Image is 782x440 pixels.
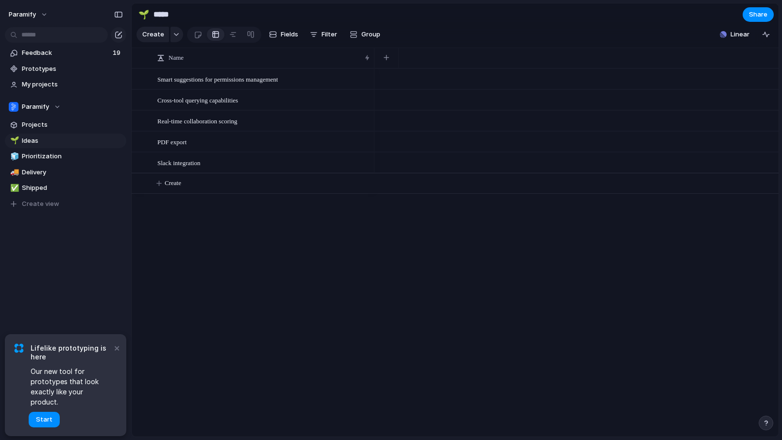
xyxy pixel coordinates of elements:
[22,136,123,146] span: Ideas
[9,168,18,177] button: 🚚
[22,168,123,177] span: Delivery
[22,48,110,58] span: Feedback
[31,344,112,361] span: Lifelike prototyping is here
[22,64,123,74] span: Prototypes
[5,62,126,76] a: Prototypes
[4,7,53,22] button: Paramify
[5,118,126,132] a: Projects
[5,197,126,211] button: Create view
[22,183,123,193] span: Shipped
[716,27,753,42] button: Linear
[9,152,18,161] button: 🧊
[5,149,126,164] a: 🧊Prioritization
[9,136,18,146] button: 🌱
[157,157,200,168] span: Slack integration
[345,27,385,42] button: Group
[136,27,169,42] button: Create
[31,366,112,407] span: Our new tool for prototypes that look exactly like your product.
[306,27,341,42] button: Filter
[157,115,238,126] span: Real-time collaboration scoring
[743,7,774,22] button: Share
[157,73,278,85] span: Smart suggestions for permissions management
[136,7,152,22] button: 🌱
[5,46,126,60] a: Feedback19
[157,94,238,105] span: Cross-tool querying capabilities
[5,100,126,114] button: Paramify
[361,30,380,39] span: Group
[10,135,17,146] div: 🌱
[10,167,17,178] div: 🚚
[36,415,52,424] span: Start
[22,120,123,130] span: Projects
[29,412,60,427] button: Start
[165,178,181,188] span: Create
[138,8,149,21] div: 🌱
[111,342,122,354] button: Dismiss
[10,151,17,162] div: 🧊
[281,30,298,39] span: Fields
[322,30,337,39] span: Filter
[142,30,164,39] span: Create
[157,136,187,147] span: PDF export
[265,27,302,42] button: Fields
[749,10,767,19] span: Share
[5,134,126,148] a: 🌱Ideas
[22,80,123,89] span: My projects
[22,102,49,112] span: Paramify
[5,181,126,195] a: ✅Shipped
[5,77,126,92] a: My projects
[169,53,184,63] span: Name
[10,183,17,194] div: ✅
[113,48,122,58] span: 19
[22,199,59,209] span: Create view
[22,152,123,161] span: Prioritization
[731,30,749,39] span: Linear
[5,165,126,180] a: 🚚Delivery
[9,10,36,19] span: Paramify
[9,183,18,193] button: ✅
